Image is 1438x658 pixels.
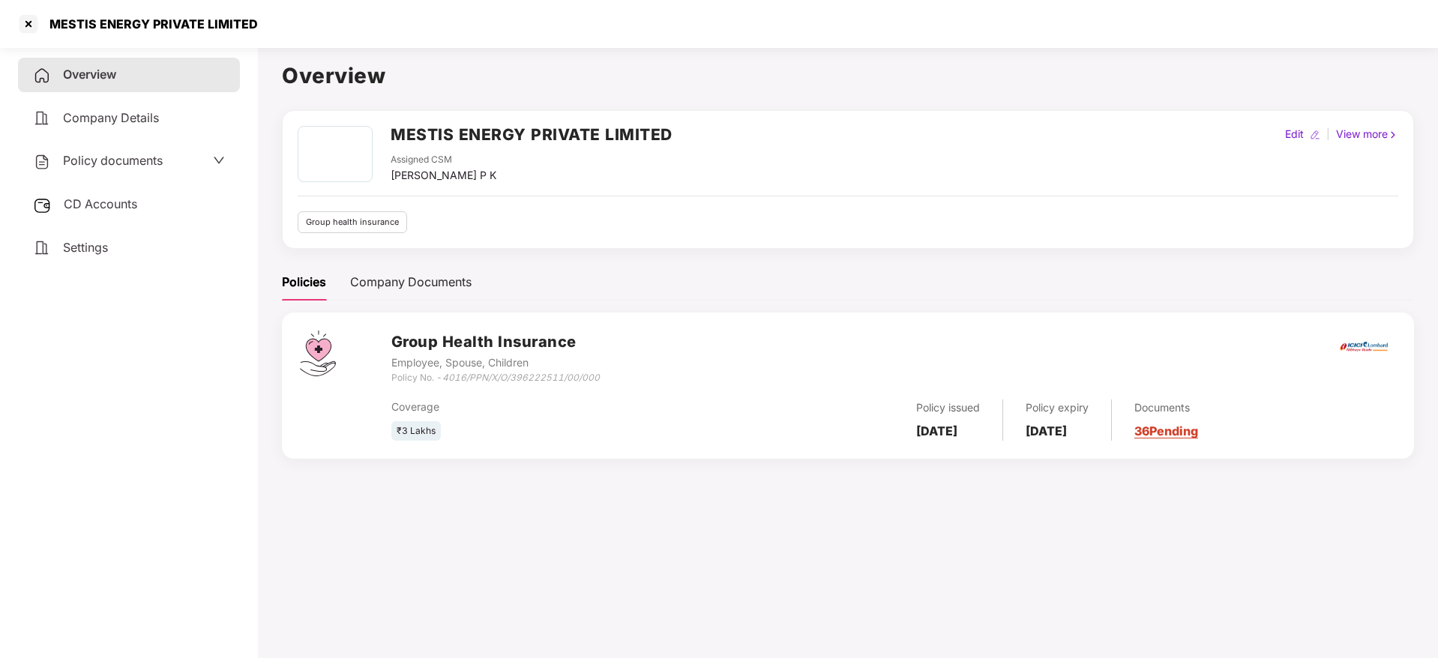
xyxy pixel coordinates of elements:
div: Group health insurance [298,211,407,233]
div: Policy No. - [391,371,600,385]
div: Policies [282,273,326,292]
div: Policy expiry [1026,399,1089,416]
div: ₹3 Lakhs [391,421,441,441]
div: Assigned CSM [391,153,496,167]
div: | [1323,126,1333,142]
div: Coverage [391,399,726,415]
div: Documents [1134,399,1198,416]
img: svg+xml;base64,PHN2ZyB3aWR0aD0iMjUiIGhlaWdodD0iMjQiIHZpZXdCb3g9IjAgMCAyNSAyNCIgZmlsbD0ibm9uZSIgeG... [33,196,52,214]
img: svg+xml;base64,PHN2ZyB4bWxucz0iaHR0cDovL3d3dy53My5vcmcvMjAwMC9zdmciIHdpZHRoPSI0Ny43MTQiIGhlaWdodD... [300,330,336,376]
img: svg+xml;base64,PHN2ZyB4bWxucz0iaHR0cDovL3d3dy53My5vcmcvMjAwMC9zdmciIHdpZHRoPSIyNCIgaGVpZ2h0PSIyNC... [33,67,51,85]
img: editIcon [1310,130,1320,140]
div: Policy issued [916,399,980,416]
h2: MESTIS ENERGY PRIVATE LIMITED [391,122,673,147]
h1: Overview [282,59,1414,92]
span: Overview [63,67,116,82]
span: Settings [63,240,108,255]
img: svg+xml;base64,PHN2ZyB4bWxucz0iaHR0cDovL3d3dy53My5vcmcvMjAwMC9zdmciIHdpZHRoPSIyNCIgaGVpZ2h0PSIyNC... [33,153,51,171]
img: rightIcon [1388,130,1398,140]
div: MESTIS ENERGY PRIVATE LIMITED [40,16,258,31]
div: Company Documents [350,273,472,292]
div: Employee, Spouse, Children [391,354,600,371]
div: View more [1333,126,1401,142]
b: [DATE] [1026,423,1067,438]
div: [PERSON_NAME] P K [391,167,496,184]
b: [DATE] [916,423,957,438]
a: 36 Pending [1134,423,1198,438]
img: svg+xml;base64,PHN2ZyB4bWxucz0iaHR0cDovL3d3dy53My5vcmcvMjAwMC9zdmciIHdpZHRoPSIyNCIgaGVpZ2h0PSIyNC... [33,109,51,127]
img: svg+xml;base64,PHN2ZyB4bWxucz0iaHR0cDovL3d3dy53My5vcmcvMjAwMC9zdmciIHdpZHRoPSIyNCIgaGVpZ2h0PSIyNC... [33,239,51,257]
div: Edit [1282,126,1307,142]
span: down [213,154,225,166]
span: CD Accounts [64,196,137,211]
img: icici.png [1337,337,1391,356]
i: 4016/PPN/X/O/396222511/00/000 [442,372,600,383]
span: Company Details [63,110,159,125]
span: Policy documents [63,153,163,168]
h3: Group Health Insurance [391,330,600,354]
